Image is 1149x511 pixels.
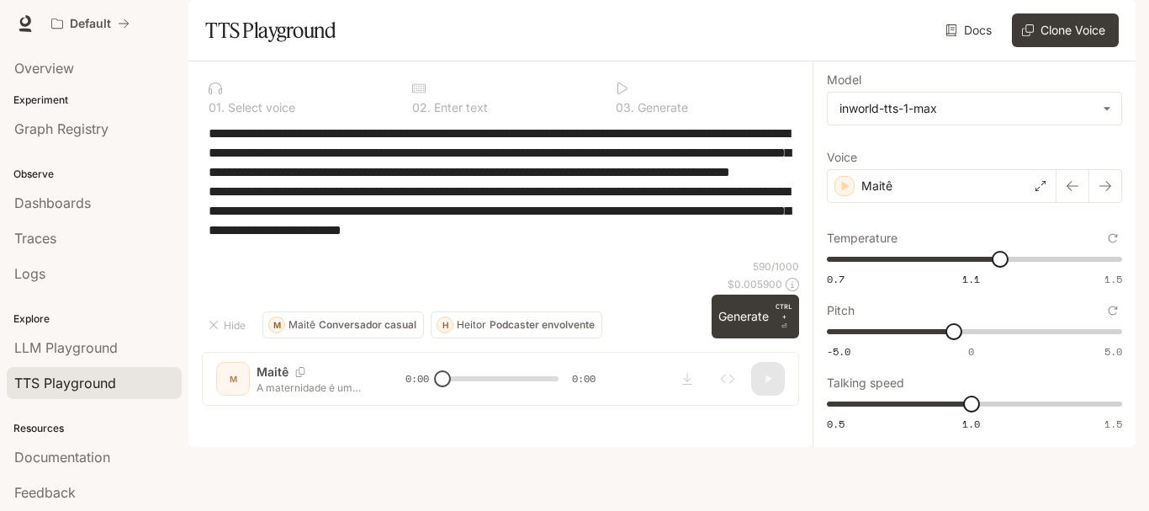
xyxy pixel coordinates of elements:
button: MMaitêConversador casual [262,311,424,338]
span: 0.7 [827,272,845,286]
p: Conversador casual [319,320,416,330]
p: Select voice [225,102,295,114]
p: Default [70,17,111,31]
p: 0 1 . [209,102,225,114]
p: Maitê [861,178,892,194]
p: Talking speed [827,377,904,389]
p: CTRL + [776,301,792,322]
p: Pitch [827,305,855,317]
div: H [437,311,453,338]
span: 1.1 [962,272,980,286]
p: Podcaster envolvente [490,320,595,330]
span: 1.0 [962,417,980,431]
p: ⏎ [776,301,792,332]
div: inworld-tts-1-max [828,93,1121,125]
p: Voice [827,152,857,163]
button: Reset to default [1104,229,1122,248]
p: 0 2 . [412,102,431,114]
p: Enter text [431,102,488,114]
p: Maitê [289,320,315,330]
button: HHeitorPodcaster envolvente [431,311,602,338]
button: Hide [202,311,256,338]
span: 5.0 [1104,344,1122,359]
h1: TTS Playground [205,13,336,47]
button: All workspaces [44,7,137,40]
span: -5.0 [827,344,850,359]
div: M [269,311,284,338]
div: inworld-tts-1-max [839,100,1094,117]
span: 1.5 [1104,417,1122,431]
span: 1.5 [1104,272,1122,286]
p: Model [827,74,861,86]
p: 0 3 . [616,102,634,114]
p: Temperature [827,232,897,244]
button: Clone Voice [1012,13,1119,47]
button: GenerateCTRL +⏎ [712,295,799,338]
p: Heitor [457,320,486,330]
span: 0.5 [827,417,845,431]
a: Docs [942,13,998,47]
button: Reset to default [1104,301,1122,320]
span: 0 [968,344,974,359]
p: Generate [634,102,688,114]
